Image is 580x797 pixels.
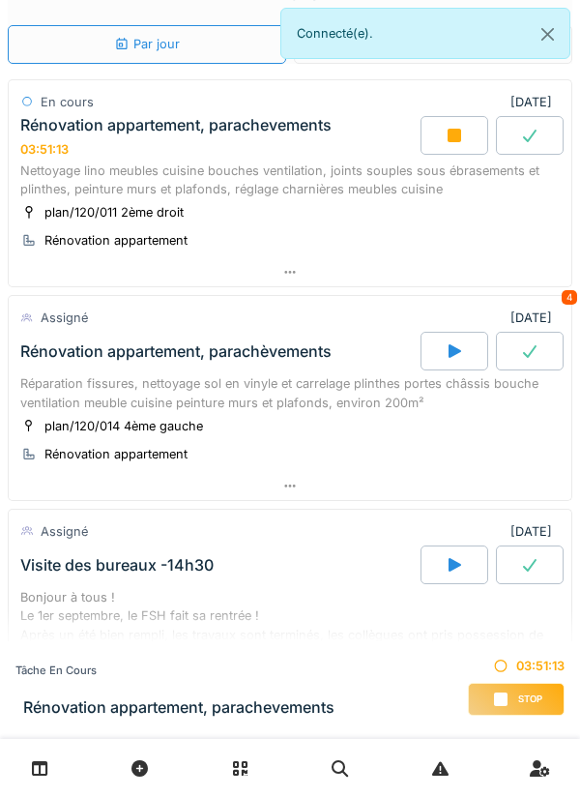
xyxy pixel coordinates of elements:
div: plan/120/014 4ème gauche [44,417,203,435]
div: Rénovation appartement [44,445,188,463]
div: Bonjour à tous ! Le 1er septembre, le FSH fait sa rentrée ! Après un été bien rempli, les travaux... [20,588,560,755]
div: Rénovation appartement, parachèvements [20,342,332,361]
button: Close [526,9,569,60]
div: Assigné [41,522,88,541]
div: 4 [562,290,577,305]
div: [DATE] [510,522,560,541]
span: Stop [518,693,542,706]
div: Rénovation appartement, parachevements [20,116,332,134]
div: 03:51:13 [468,657,565,675]
div: [DATE] [510,93,560,111]
div: [DATE] [510,309,560,327]
div: Rénovation appartement [44,231,188,250]
h3: Rénovation appartement, parachevements [23,698,334,717]
div: En cours [41,93,94,111]
div: Nettoyage lino meubles cuisine bouches ventilation, joints souples sous ébrasements et plinthes, ... [20,162,560,198]
div: Assigné [41,309,88,327]
div: plan/120/011 2ème droit [44,203,184,221]
div: Connecté(e). [280,8,570,59]
div: Par jour [114,35,180,53]
div: Visite des bureaux -14h30 [20,556,214,575]
div: Réparation fissures, nettoyage sol en vinyle et carrelage plinthes portes châssis bouche ventilat... [20,374,560,411]
div: Tâche en cours [15,663,334,679]
div: 03:51:13 [20,142,69,157]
